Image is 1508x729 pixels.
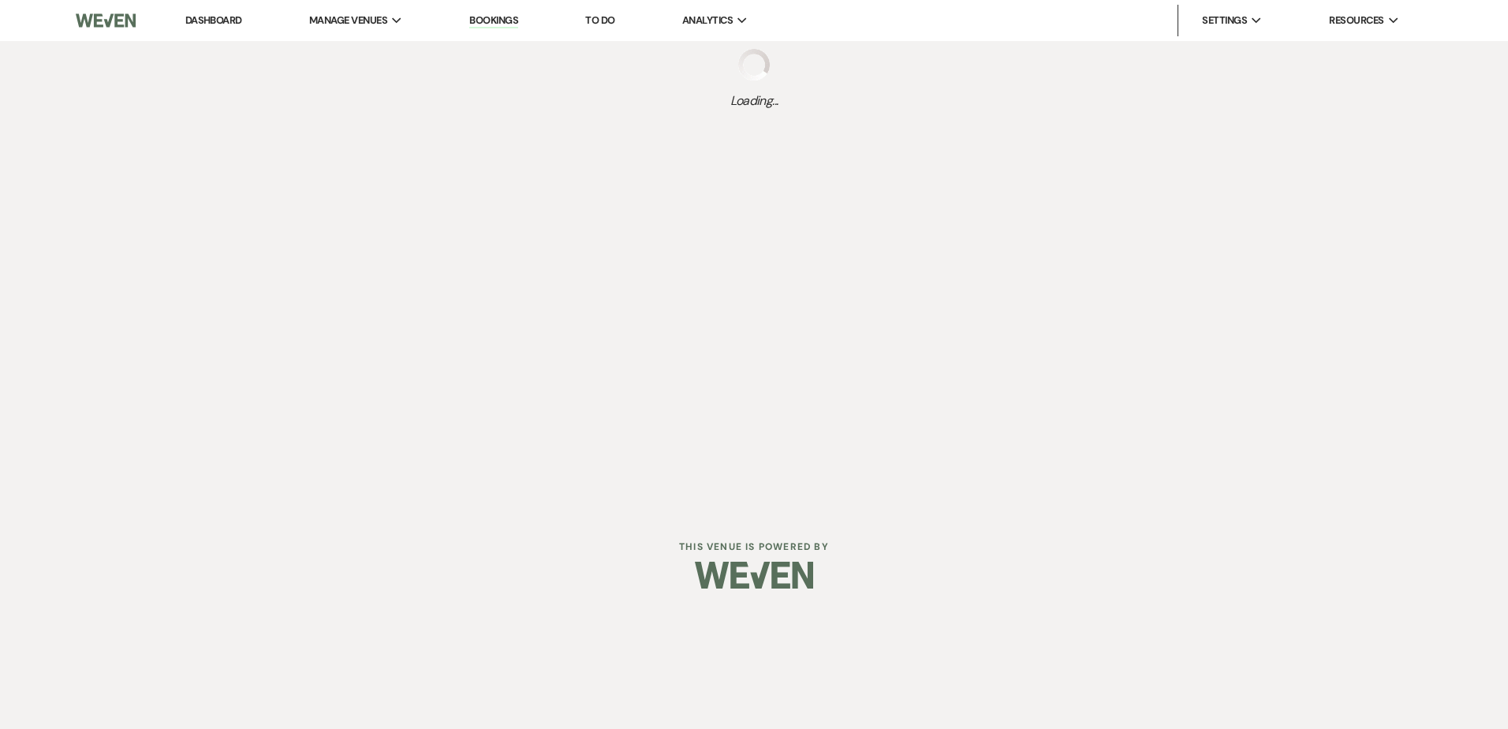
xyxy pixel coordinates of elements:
[585,13,614,27] a: To Do
[682,13,733,28] span: Analytics
[738,49,770,80] img: loading spinner
[76,4,136,37] img: Weven Logo
[1202,13,1247,28] span: Settings
[309,13,387,28] span: Manage Venues
[730,92,778,110] span: Loading...
[469,13,518,28] a: Bookings
[695,548,813,603] img: Weven Logo
[185,13,242,27] a: Dashboard
[1329,13,1383,28] span: Resources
